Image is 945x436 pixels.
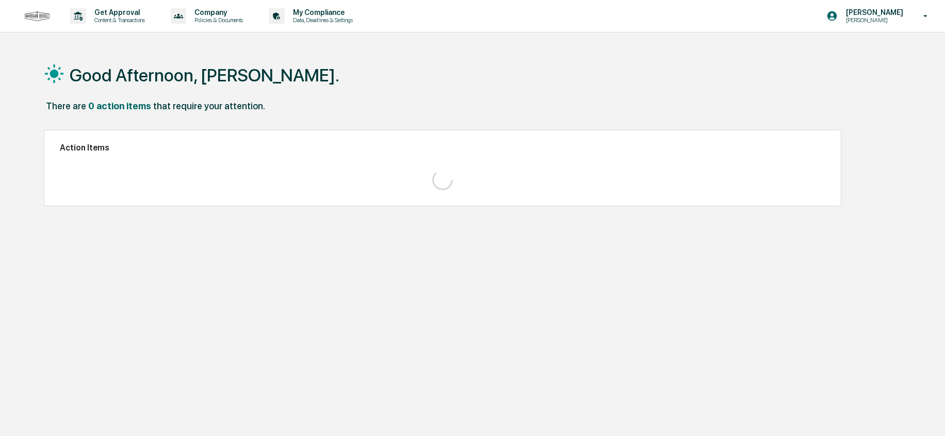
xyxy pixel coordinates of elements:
p: Company [186,8,248,16]
p: Content & Transactions [86,16,150,24]
p: Policies & Documents [186,16,248,24]
p: Data, Deadlines & Settings [285,16,358,24]
p: [PERSON_NAME] [838,8,908,16]
h1: Good Afternoon, [PERSON_NAME]. [70,65,339,86]
p: [PERSON_NAME] [838,16,908,24]
img: logo [25,11,50,21]
div: There are [46,100,86,111]
p: My Compliance [285,8,358,16]
p: Get Approval [86,8,150,16]
div: 0 action items [88,100,151,111]
h2: Action Items [60,143,825,153]
div: that require your attention. [153,100,265,111]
